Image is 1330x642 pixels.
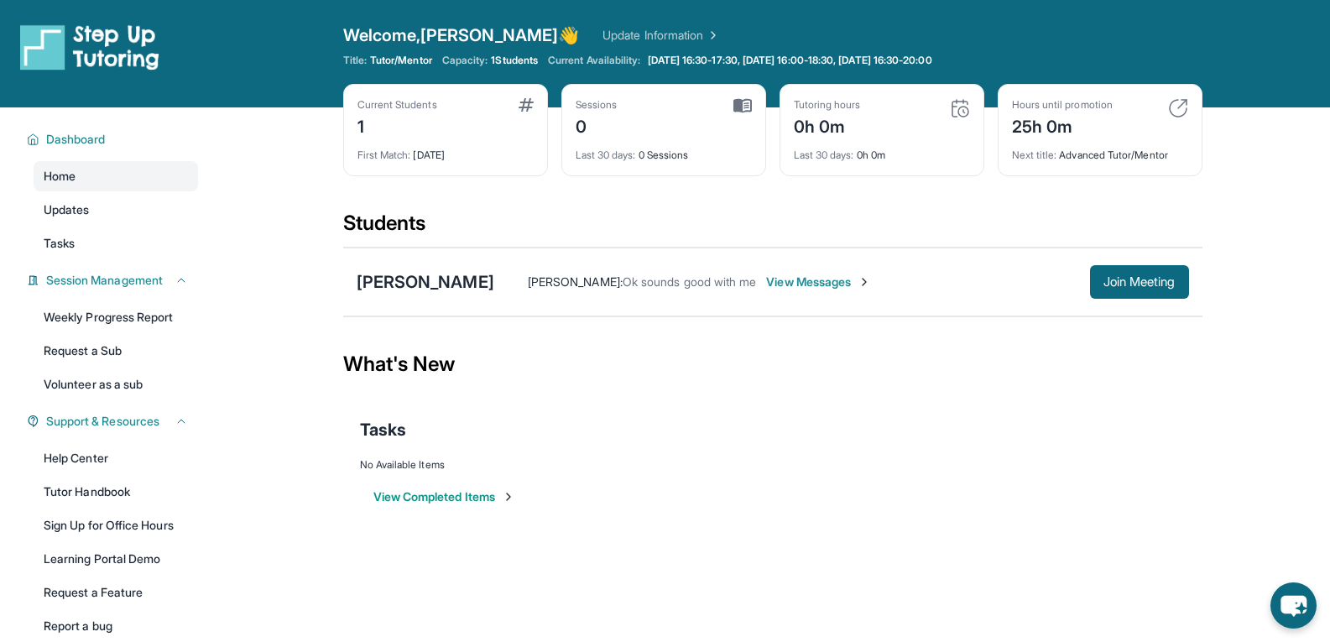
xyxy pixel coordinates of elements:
div: 25h 0m [1012,112,1113,138]
span: [PERSON_NAME] : [528,274,623,289]
span: Tasks [360,418,406,441]
span: Last 30 days : [576,149,636,161]
img: Chevron-Right [858,275,871,289]
div: Tutoring hours [794,98,861,112]
a: Help Center [34,443,198,473]
div: Current Students [357,98,437,112]
div: Students [343,210,1202,247]
div: What's New [343,327,1202,401]
button: Support & Resources [39,413,188,430]
div: Advanced Tutor/Mentor [1012,138,1188,162]
a: Tasks [34,228,198,258]
a: Sign Up for Office Hours [34,510,198,540]
span: View Messages [766,274,871,290]
span: Dashboard [46,131,106,148]
a: [DATE] 16:30-17:30, [DATE] 16:00-18:30, [DATE] 16:30-20:00 [644,54,936,67]
a: Updates [34,195,198,225]
span: Tasks [44,235,75,252]
button: chat-button [1270,582,1317,629]
div: [DATE] [357,138,534,162]
div: No Available Items [360,458,1186,472]
a: Learning Portal Demo [34,544,198,574]
span: Updates [44,201,90,218]
span: Session Management [46,272,163,289]
span: Current Availability: [548,54,640,67]
a: Weekly Progress Report [34,302,198,332]
img: card [1168,98,1188,118]
span: Capacity: [442,54,488,67]
button: Join Meeting [1090,265,1189,299]
span: 1 Students [491,54,538,67]
a: Request a Feature [34,577,198,608]
span: Ok sounds good with me [623,274,757,289]
span: Title: [343,54,367,67]
img: logo [20,23,159,70]
div: Hours until promotion [1012,98,1113,112]
img: card [733,98,752,113]
a: Home [34,161,198,191]
span: First Match : [357,149,411,161]
a: Tutor Handbook [34,477,198,507]
a: Request a Sub [34,336,198,366]
span: Support & Resources [46,413,159,430]
span: Tutor/Mentor [370,54,432,67]
span: Last 30 days : [794,149,854,161]
span: Welcome, [PERSON_NAME] 👋 [343,23,580,47]
span: Next title : [1012,149,1057,161]
div: 0h 0m [794,112,861,138]
span: Home [44,168,76,185]
button: View Completed Items [373,488,515,505]
div: 0 Sessions [576,138,752,162]
img: card [950,98,970,118]
button: Dashboard [39,131,188,148]
div: [PERSON_NAME] [357,270,494,294]
a: Report a bug [34,611,198,641]
a: Update Information [602,27,720,44]
span: Join Meeting [1103,277,1176,287]
span: [DATE] 16:30-17:30, [DATE] 16:00-18:30, [DATE] 16:30-20:00 [648,54,932,67]
div: Sessions [576,98,618,112]
img: Chevron Right [703,27,720,44]
button: Session Management [39,272,188,289]
a: Volunteer as a sub [34,369,198,399]
div: 0 [576,112,618,138]
img: card [519,98,534,112]
div: 1 [357,112,437,138]
div: 0h 0m [794,138,970,162]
